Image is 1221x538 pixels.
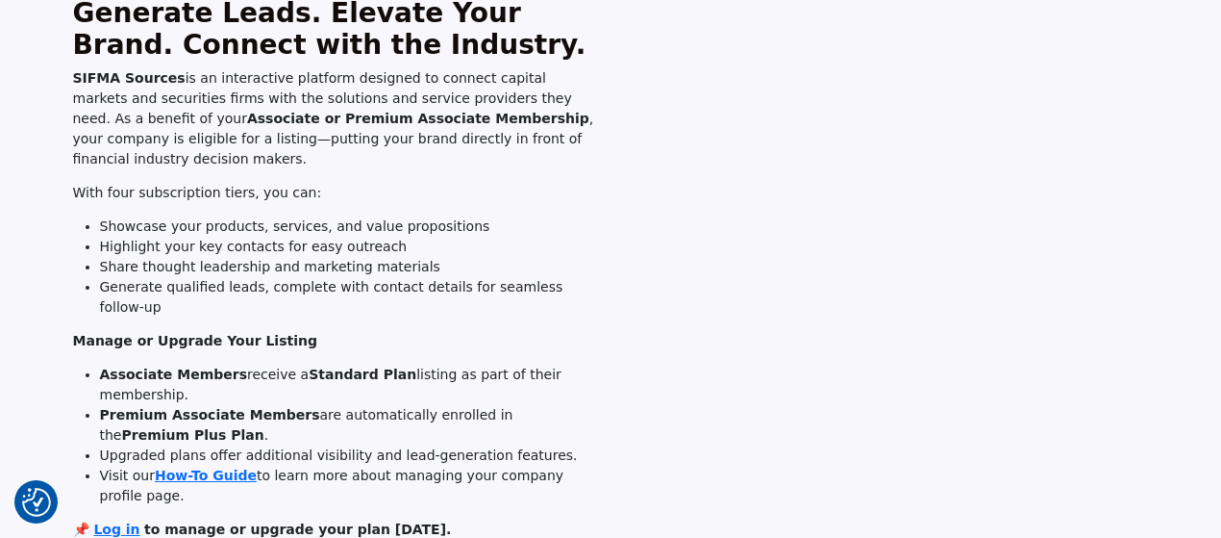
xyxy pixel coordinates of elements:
p: With four subscription tiers, you can: [73,183,601,203]
li: are automatically enrolled in the . [100,405,601,446]
img: Revisit consent button [22,488,51,517]
a: Log in [93,522,139,537]
li: Generate qualified leads, complete with contact details for seamless follow-up [100,277,601,318]
strong: Standard Plan [309,367,416,382]
strong: SIFMA Sources [73,70,186,86]
li: receive a listing as part of their membership. [100,365,601,405]
strong: Manage or Upgrade Your Listing [73,333,317,348]
li: Highlight your key contacts for easy outreach [100,237,601,257]
strong: Premium Associate Members [100,407,320,423]
a: How-To Guide [155,468,257,483]
strong: to manage or upgrade your plan [DATE]. [144,522,451,537]
li: Visit our to learn more about managing your company profile page. [100,466,601,506]
strong: Premium Plus Plan [121,427,263,443]
li: Showcase your products, services, and value propositions [100,217,601,237]
li: Upgraded plans offer additional visibility and lead-generation features. [100,446,601,466]
li: Share thought leadership and marketing materials [100,257,601,277]
strong: Associate Members [100,367,248,382]
button: Consent Preferences [22,488,51,517]
p: is an interactive platform designed to connect capital markets and securities firms with the solu... [73,68,601,169]
strong: Associate or Premium Associate Membership [247,111,589,126]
